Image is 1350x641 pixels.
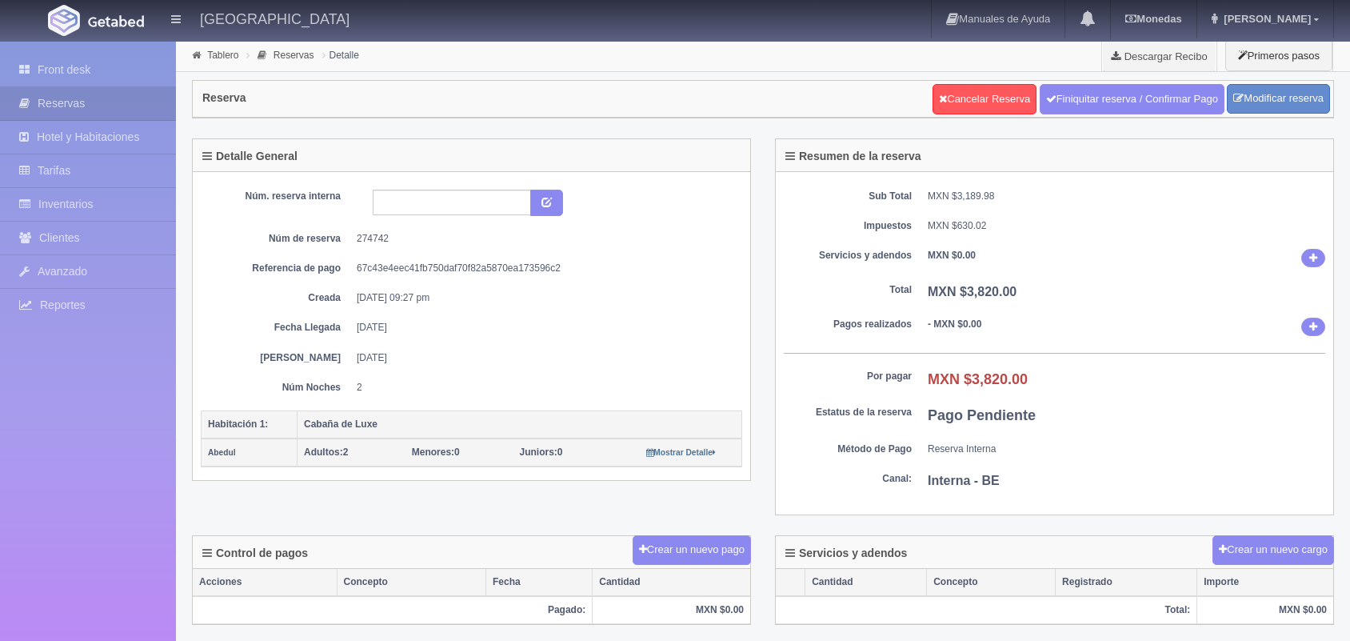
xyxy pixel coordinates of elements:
a: Finiquitar reserva / Confirmar Pago [1040,84,1224,114]
dt: Método de Pago [784,443,912,456]
th: Importe [1197,569,1333,596]
h4: Detalle General [202,150,298,162]
th: Acciones [193,569,337,596]
b: - MXN $0.00 [928,318,981,330]
img: Getabed [88,15,144,27]
dt: Creada [213,291,341,305]
dt: Núm Noches [213,381,341,395]
span: 0 [520,447,563,458]
a: Modificar reserva [1227,84,1330,114]
li: Detalle [318,47,363,62]
b: Monedas [1125,13,1181,25]
dd: 67c43e4eec41fb750daf70f82a5870ea173596c2 [357,262,730,275]
th: Pagado: [193,596,593,624]
dd: 274742 [357,232,730,246]
dd: [DATE] [357,321,730,335]
dt: Por pagar [784,370,912,383]
b: MXN $3,820.00 [928,285,1016,298]
th: MXN $0.00 [1197,596,1333,624]
dd: MXN $630.02 [928,219,1325,233]
span: 0 [412,447,460,458]
dt: Fecha Llegada [213,321,341,335]
th: Concepto [337,569,485,596]
b: Interna - BE [928,474,1000,487]
a: Mostrar Detalle [646,447,716,458]
dt: Canal: [784,472,912,486]
th: Registrado [1056,569,1197,596]
dt: Pagos realizados [784,318,912,331]
dt: [PERSON_NAME] [213,351,341,365]
th: Concepto [927,569,1056,596]
dt: Núm de reserva [213,232,341,246]
th: Cantidad [593,569,750,596]
dt: Total [784,283,912,297]
button: Crear un nuevo cargo [1212,535,1334,565]
b: Pago Pendiente [928,407,1036,423]
dd: [DATE] [357,351,730,365]
dd: Reserva Interna [928,443,1325,456]
b: MXN $3,820.00 [928,371,1028,387]
a: Cancelar Reserva [933,84,1036,114]
dd: [DATE] 09:27 pm [357,291,730,305]
small: Abedul [208,448,236,457]
a: Descargar Recibo [1102,40,1216,72]
h4: Resumen de la reserva [785,150,921,162]
dt: Núm. reserva interna [213,190,341,203]
b: Habitación 1: [208,419,268,430]
h4: Reserva [202,92,246,104]
strong: Juniors: [520,447,557,458]
small: Mostrar Detalle [646,448,716,457]
dt: Estatus de la reserva [784,406,912,419]
th: Cabaña de Luxe [298,411,742,439]
dt: Sub Total [784,190,912,203]
dt: Referencia de pago [213,262,341,275]
dt: Servicios y adendos [784,249,912,262]
a: Tablero [207,50,238,61]
h4: [GEOGRAPHIC_DATA] [200,8,349,28]
th: Fecha [486,569,593,596]
dd: 2 [357,381,730,395]
th: Total: [776,596,1197,624]
strong: Menores: [412,447,454,458]
strong: Adultos: [304,447,343,458]
b: MXN $0.00 [928,250,976,261]
h4: Servicios y adendos [785,547,907,559]
button: Primeros pasos [1225,40,1332,71]
span: [PERSON_NAME] [1220,13,1311,25]
h4: Control de pagos [202,547,308,559]
a: Reservas [274,50,314,61]
dt: Impuestos [784,219,912,233]
th: Cantidad [805,569,927,596]
span: 2 [304,447,348,458]
img: Getabed [48,5,80,36]
dd: MXN $3,189.98 [928,190,1325,203]
th: MXN $0.00 [593,596,750,624]
button: Crear un nuevo pago [633,535,751,565]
